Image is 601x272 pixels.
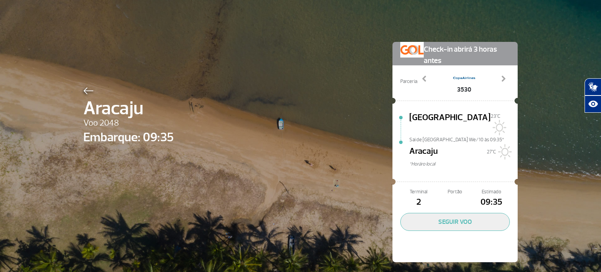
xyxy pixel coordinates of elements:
[400,188,437,196] span: Terminal
[400,78,418,85] span: Parceria:
[491,120,506,135] img: Sol
[409,160,518,168] span: *Horáro local
[83,128,174,147] span: Embarque: 09:35
[585,78,601,113] div: Plugin de acessibilidade da Hand Talk.
[409,111,491,136] span: [GEOGRAPHIC_DATA]
[585,95,601,113] button: Abrir recursos assistivos.
[452,85,476,94] span: 3530
[491,113,500,119] span: 23°C
[585,78,601,95] button: Abrir tradutor de língua de sinais.
[487,149,496,155] span: 27°C
[400,196,437,209] span: 2
[437,188,473,196] span: Portão
[424,42,510,67] span: Check-in abrirá 3 horas antes
[409,136,518,142] span: Sai de [GEOGRAPHIC_DATA] We/10 às 09:35*
[83,117,174,130] span: Voo 2048
[473,188,510,196] span: Estimado
[473,196,510,209] span: 09:35
[409,145,438,160] span: Aracaju
[496,144,512,160] img: Sol
[83,94,174,122] span: Aracaju
[400,213,510,231] button: SEGUIR VOO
